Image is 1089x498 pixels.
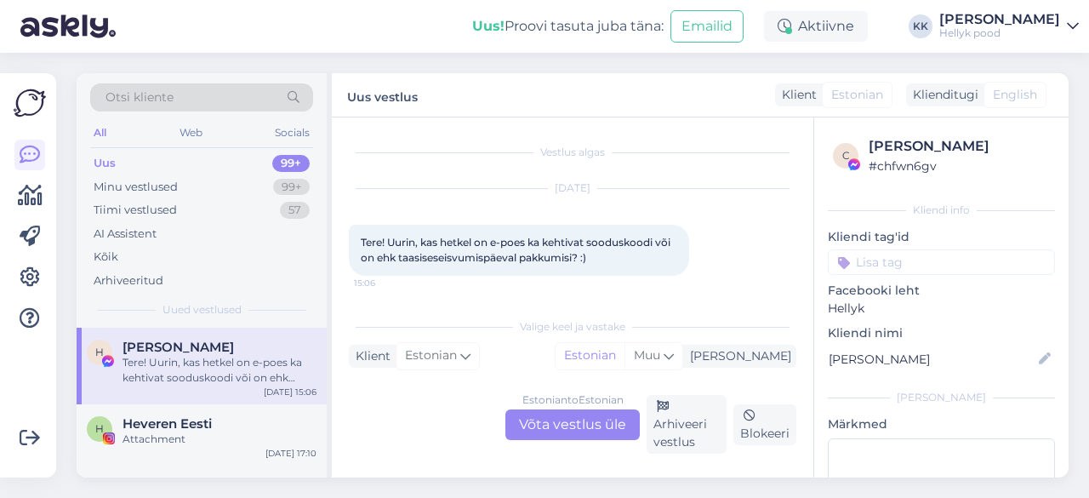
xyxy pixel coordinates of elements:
p: Kliendi tag'id [828,228,1055,246]
div: [PERSON_NAME] [683,347,791,365]
div: Minu vestlused [94,179,178,196]
span: Heveren Eesti [123,416,212,432]
span: H [95,422,104,435]
div: 99+ [272,155,310,172]
p: Märkmed [828,415,1055,433]
span: Helena Klaas [123,340,234,355]
div: [PERSON_NAME] [828,390,1055,405]
div: # chfwn6gv [869,157,1050,175]
div: Klienditugi [906,86,978,104]
div: Hellyk pood [939,26,1060,40]
span: Otsi kliente [105,89,174,106]
div: Kliendi info [828,203,1055,218]
div: Blokeeri [733,404,796,445]
div: Vestlus algas [349,145,796,160]
span: Estonian [831,86,883,104]
div: AI Assistent [94,226,157,243]
div: Socials [271,122,313,144]
div: Tiimi vestlused [94,202,177,219]
span: Uued vestlused [162,302,242,318]
span: H [95,346,104,358]
div: Tere! Uurin, kas hetkel on e-poes ka kehtivat sooduskoodi või on ehk taasiseseisvumispäeval pakku... [123,355,316,386]
div: Arhiveeri vestlus [647,395,727,454]
div: Attachment [123,432,316,447]
a: [PERSON_NAME]Hellyk pood [939,13,1079,40]
img: Askly Logo [14,87,46,119]
span: Tere! Uurin, kas hetkel on e-poes ka kehtivat sooduskoodi või on ehk taasiseseisvumispäeval pakku... [361,236,673,264]
div: Estonian to Estonian [522,392,624,408]
div: [PERSON_NAME] [869,136,1050,157]
p: Kliendi nimi [828,324,1055,342]
div: Proovi tasuta juba täna: [472,16,664,37]
button: Emailid [670,10,744,43]
div: Võta vestlus üle [505,409,640,440]
div: [PERSON_NAME] [939,13,1060,26]
div: Kõik [94,249,118,266]
div: Arhiveeritud [94,272,163,289]
div: 57 [280,202,310,219]
div: Web [176,122,206,144]
span: 15:06 [354,277,418,289]
span: Muu [634,347,660,363]
div: Klient [349,347,391,365]
span: Estonian [405,346,457,365]
div: [DATE] 17:10 [265,447,316,460]
div: Klient [775,86,817,104]
input: Lisa nimi [829,350,1035,369]
div: Uus [94,155,116,172]
div: Valige keel ja vastake [349,319,796,335]
div: [DATE] [349,180,796,196]
span: c [842,149,850,162]
p: Hellyk [828,300,1055,318]
p: Facebooki leht [828,282,1055,300]
div: Estonian [556,343,624,369]
b: Uus! [472,18,505,34]
div: All [90,122,110,144]
label: Uus vestlus [347,83,418,106]
div: KK [909,14,932,38]
div: Aktiivne [764,11,868,42]
input: Lisa tag [828,249,1055,275]
span: English [993,86,1037,104]
div: [DATE] 15:06 [264,386,316,398]
div: 99+ [273,179,310,196]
